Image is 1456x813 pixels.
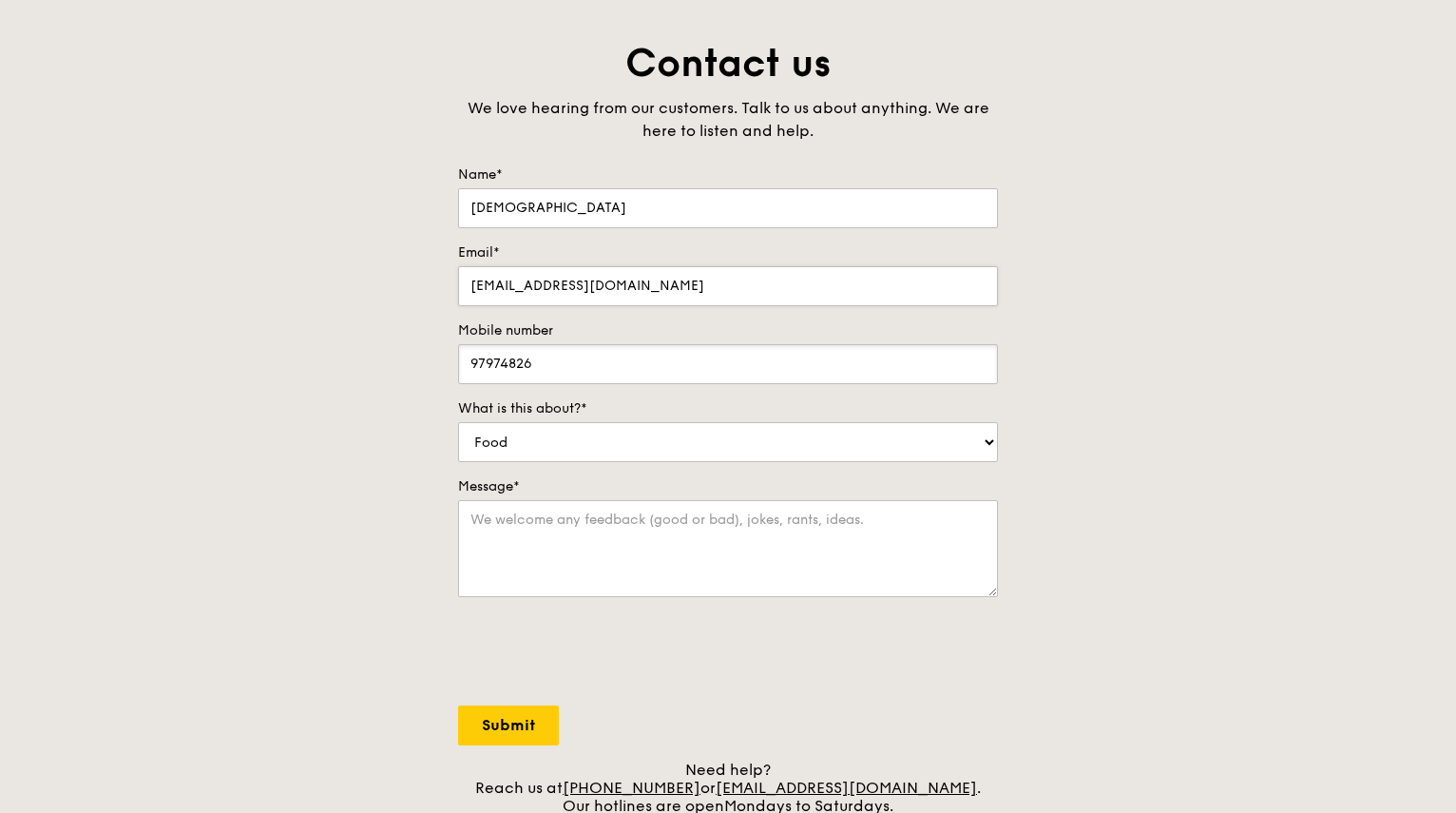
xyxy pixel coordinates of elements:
[458,38,998,89] h1: Contact us
[458,399,998,418] label: What is this about?*
[716,779,977,797] a: [EMAIL_ADDRESS][DOMAIN_NAME]
[458,477,998,496] label: Message*
[458,706,559,745] input: Submit
[458,97,998,143] div: We love hearing from our customers. Talk to us about anything. We are here to listen and help.
[458,321,998,340] label: Mobile number
[458,243,998,262] label: Email*
[563,779,700,797] a: [PHONE_NUMBER]
[458,165,998,184] label: Name*
[458,616,747,690] iframe: reCAPTCHA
